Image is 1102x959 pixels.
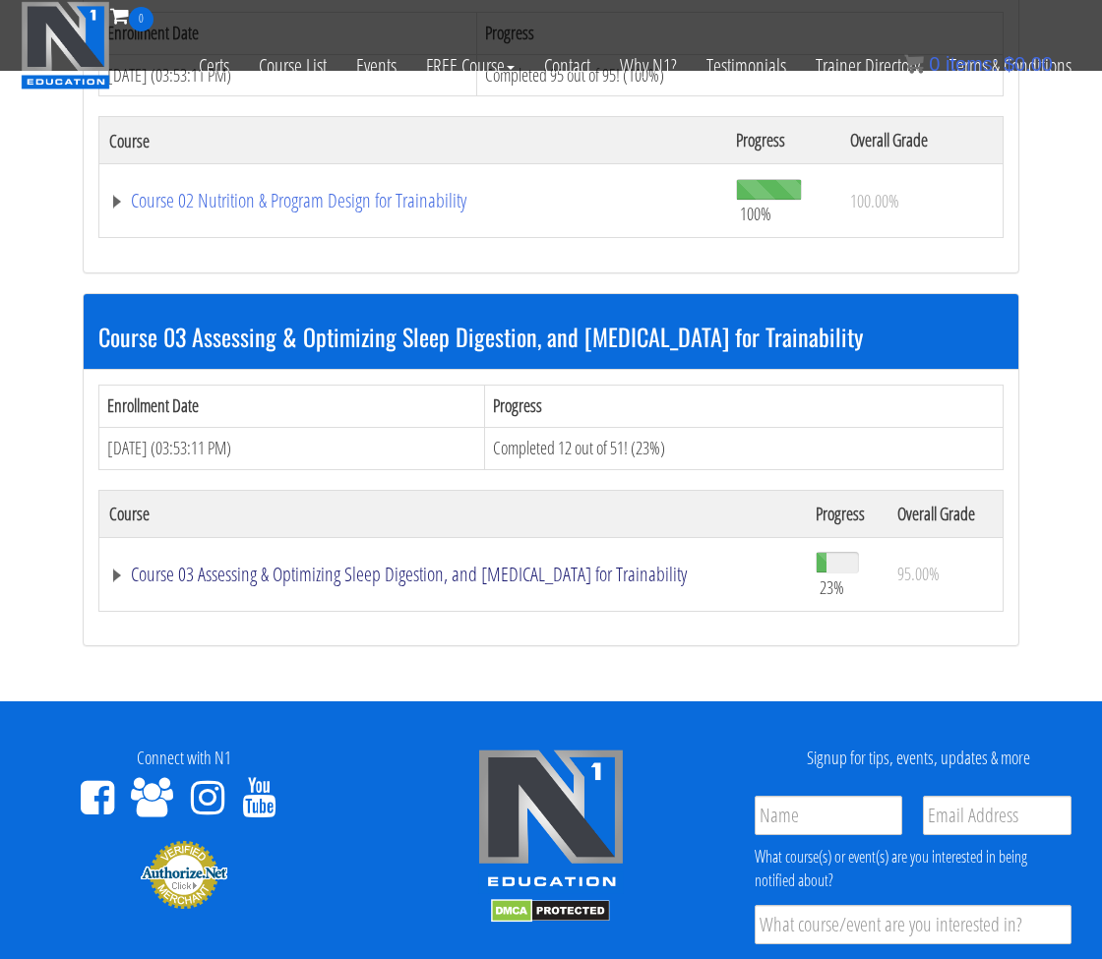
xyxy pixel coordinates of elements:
th: Progress [806,490,888,537]
span: 23% [820,576,844,598]
input: Name [755,796,903,835]
a: Contact [529,31,605,100]
a: Course 03 Assessing & Optimizing Sleep Digestion, and [MEDICAL_DATA] for Trainability [109,565,796,584]
h4: Signup for tips, events, updates & more [750,749,1087,768]
td: [DATE] (03:53:11 PM) [99,427,485,469]
h3: Course 03 Assessing & Optimizing Sleep Digestion, and [MEDICAL_DATA] for Trainability [98,324,1004,349]
th: Progress [485,386,1004,428]
img: n1-edu-logo [477,749,625,894]
a: Trainer Directory [801,31,935,100]
img: icon11.png [904,54,924,74]
th: Course [99,490,807,537]
bdi: 0.00 [1004,53,1053,75]
a: Events [341,31,411,100]
img: DMCA.com Protection Status [491,899,610,923]
input: What course/event are you interested in? [755,905,1071,944]
input: Email Address [923,796,1071,835]
span: 0 [129,7,153,31]
a: Certs [184,31,244,100]
a: 0 [110,2,153,29]
h4: Connect with N1 [15,749,352,768]
span: $ [1004,53,1014,75]
div: What course(s) or event(s) are you interested in being notified about? [755,845,1071,893]
td: 100.00% [840,164,1003,238]
img: n1-education [21,1,110,90]
a: Testimonials [692,31,801,100]
td: Completed 12 out of 51! (23%) [485,427,1004,469]
a: FREE Course [411,31,529,100]
th: Overall Grade [888,490,1004,537]
th: Enrollment Date [99,386,485,428]
a: Course 02 Nutrition & Program Design for Trainability [109,191,716,210]
span: items: [946,53,998,75]
a: Terms & Conditions [935,31,1086,100]
img: Authorize.Net Merchant - Click to Verify [140,839,228,910]
a: Course List [244,31,341,100]
th: Course [99,117,726,164]
a: 0 items: $0.00 [904,53,1053,75]
td: 95.00% [888,537,1004,611]
span: 0 [929,53,940,75]
span: 100% [740,203,771,224]
th: Progress [726,117,840,164]
a: Why N1? [605,31,692,100]
th: Overall Grade [840,117,1003,164]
